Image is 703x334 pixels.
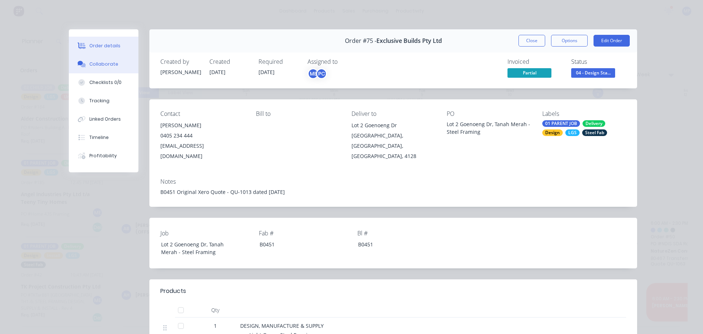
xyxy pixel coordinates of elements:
button: Linked Orders [69,110,138,128]
div: LGS [565,129,580,136]
span: Order #75 - [345,37,376,44]
div: Design [542,129,563,136]
div: Created by [160,58,201,65]
span: 04 - Design Sta... [571,68,615,77]
div: Lot 2 Goenoeng Dr, Tanah Merah - Steel Framing [155,239,247,257]
div: Checklists 0/0 [89,79,122,86]
div: [PERSON_NAME]0405 234 444[EMAIL_ADDRESS][DOMAIN_NAME] [160,120,244,161]
button: Options [551,35,588,47]
div: ME [308,68,319,79]
button: Edit Order [594,35,630,47]
div: 0405 234 444 [160,131,244,141]
div: Lot 2 Goenoeng Dr [351,120,435,131]
div: B0451 Original Xero Quote - QU-1013 dated [DATE] [160,188,626,196]
div: Qty [193,303,237,318]
span: [DATE] [258,69,275,76]
span: Partial [507,68,551,77]
button: Timeline [69,128,138,147]
button: Profitability [69,147,138,165]
div: Delivery [583,120,605,127]
div: Contact [160,110,244,117]
button: Order details [69,37,138,55]
div: [GEOGRAPHIC_DATA], [GEOGRAPHIC_DATA], [GEOGRAPHIC_DATA], 4128 [351,131,435,161]
div: Products [160,287,186,296]
div: Lot 2 Goenoeng Dr, Tanah Merah - Steel Framing [447,120,531,136]
div: Tracking [89,98,109,104]
button: Collaborate [69,55,138,73]
div: Steel Fab [582,129,607,136]
div: [EMAIL_ADDRESS][DOMAIN_NAME] [160,141,244,161]
div: Deliver to [351,110,435,117]
div: B0451 [352,239,444,250]
div: Lot 2 Goenoeng Dr[GEOGRAPHIC_DATA], [GEOGRAPHIC_DATA], [GEOGRAPHIC_DATA], 4128 [351,120,435,161]
button: Checklists 0/0 [69,73,138,92]
div: Assigned to [308,58,381,65]
div: [PERSON_NAME] [160,120,244,131]
span: DESIGN, MANUFACTURE & SUPPLY [240,322,324,329]
div: Profitability [89,153,117,159]
label: Job [160,229,252,238]
div: B0451 [254,239,345,250]
div: Labels [542,110,626,117]
button: MEPC [308,68,327,79]
span: Exclusive Builds Pty Ltd [376,37,442,44]
div: Linked Orders [89,116,121,122]
label: Bl # [357,229,449,238]
div: Created [209,58,250,65]
div: [PERSON_NAME] [160,68,201,76]
div: Required [258,58,299,65]
div: Invoiced [507,58,562,65]
span: [DATE] [209,69,226,76]
div: Collaborate [89,61,118,67]
div: PC [316,68,327,79]
div: Timeline [89,134,109,141]
div: Bill to [256,110,340,117]
label: Fab # [259,229,350,238]
div: 01 PARENT JOB [542,120,580,127]
button: 04 - Design Sta... [571,68,615,79]
div: Status [571,58,626,65]
div: Notes [160,178,626,185]
button: Close [518,35,545,47]
span: 1 [214,322,217,330]
div: Order details [89,43,120,49]
div: PO [447,110,531,117]
button: Tracking [69,92,138,110]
